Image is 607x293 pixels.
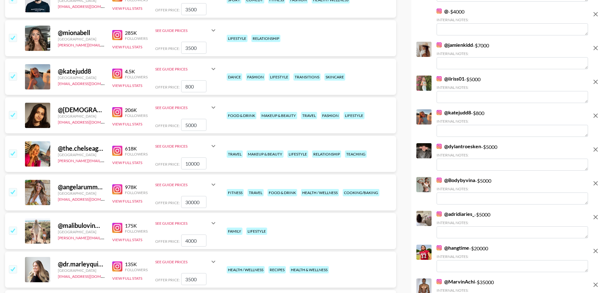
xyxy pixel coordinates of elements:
div: fashion [321,112,340,119]
button: View Full Stats [112,45,142,49]
button: View Full Stats [112,6,142,11]
div: 285K [125,30,148,36]
a: @jamienkidd [437,42,473,48]
div: health / wellness [227,266,265,273]
div: relationship [312,150,341,158]
div: See Guide Prices [155,216,217,231]
div: relationship [251,35,280,42]
div: @ [DEMOGRAPHIC_DATA]sun [58,106,105,114]
div: food & drink [267,189,297,196]
a: @ [437,8,448,14]
div: health & wellness [290,266,329,273]
button: View Full Stats [112,199,142,204]
input: 5,000 [181,119,206,131]
div: 175K [125,223,148,229]
div: [GEOGRAPHIC_DATA] [58,191,105,196]
a: [PERSON_NAME][EMAIL_ADDRESS][DOMAIN_NAME] [58,234,151,240]
div: - $ 5000 [437,143,588,171]
img: Instagram [437,76,442,81]
img: Instagram [112,30,122,40]
img: Instagram [112,107,122,117]
img: Instagram [112,184,122,194]
div: @ the.chelseagriffin [58,144,105,152]
a: [EMAIL_ADDRESS][DOMAIN_NAME] [58,119,121,125]
a: [EMAIL_ADDRESS][DOMAIN_NAME] [58,196,121,202]
a: @dylantroesken [437,143,481,150]
div: See Guide Prices [155,259,210,264]
div: lifestyle [344,112,365,119]
div: 618K [125,145,148,152]
button: remove [589,177,602,190]
div: Followers [125,75,148,79]
div: See Guide Prices [155,221,210,226]
div: Followers [125,229,148,234]
div: @ dr.marleyquinn [58,260,105,268]
div: See Guide Prices [155,67,210,71]
img: Instagram [112,69,122,79]
div: See Guide Prices [155,28,210,33]
div: Internal Notes: [437,153,588,157]
div: lifestyle [287,150,308,158]
div: 206K [125,107,148,113]
div: - $ 5000 [437,76,588,103]
div: dance [227,73,242,81]
div: Internal Notes: [437,220,588,225]
span: Offer Price: [155,239,180,244]
div: Internal Notes: [437,186,588,191]
input: 3,500 [181,273,206,285]
span: Offer Price: [155,123,180,128]
span: Offer Price: [155,278,180,282]
div: lifestyle [269,73,290,81]
button: remove [589,109,602,122]
div: - $ 5000 [437,177,588,204]
div: Followers [125,190,148,195]
div: 978K [125,184,148,190]
div: Followers [125,152,148,156]
div: Internal Notes: [437,119,588,124]
button: remove [589,42,602,54]
a: @Bodybyvina [437,177,475,183]
button: remove [589,278,602,291]
span: Offer Price: [155,8,180,12]
div: [GEOGRAPHIC_DATA] [58,114,105,119]
a: [EMAIL_ADDRESS][DOMAIN_NAME] [58,3,121,9]
div: cooking/baking [343,189,379,196]
button: remove [589,245,602,257]
img: Instagram [112,146,122,156]
a: [PERSON_NAME][EMAIL_ADDRESS][DOMAIN_NAME] [58,41,151,47]
div: [GEOGRAPHIC_DATA] [58,229,105,234]
div: See Guide Prices [155,144,210,149]
img: Instagram [437,178,442,183]
button: remove [589,211,602,223]
div: transitions [293,73,321,81]
img: Instagram [437,211,442,217]
div: See Guide Prices [155,182,210,187]
div: See Guide Prices [155,61,217,76]
a: [EMAIL_ADDRESS][DOMAIN_NAME] [58,80,121,86]
div: - $ 5000 [437,211,588,238]
button: View Full Stats [112,122,142,126]
div: travel [248,189,264,196]
div: [GEOGRAPHIC_DATA] [58,75,105,80]
a: [EMAIL_ADDRESS][DOMAIN_NAME] [58,273,121,279]
div: - $ 20000 [437,245,588,272]
div: @ katejudd8 [58,67,105,75]
div: See Guide Prices [155,100,217,115]
a: @katejudd8 [437,109,471,116]
span: Offer Price: [155,162,180,167]
input: 800 [181,80,206,92]
a: @iiriss01 [437,76,464,82]
div: Internal Notes: [437,288,588,293]
button: remove [589,8,602,21]
div: teaching [345,150,367,158]
div: skincare [324,73,345,81]
div: See Guide Prices [155,177,217,192]
div: 4.5K [125,68,148,75]
div: fashion [246,73,265,81]
div: makeup & beauty [260,112,297,119]
img: Instagram [437,42,442,47]
img: Instagram [437,144,442,149]
img: Instagram [437,110,442,115]
button: View Full Stats [112,160,142,165]
div: Followers [125,267,148,272]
